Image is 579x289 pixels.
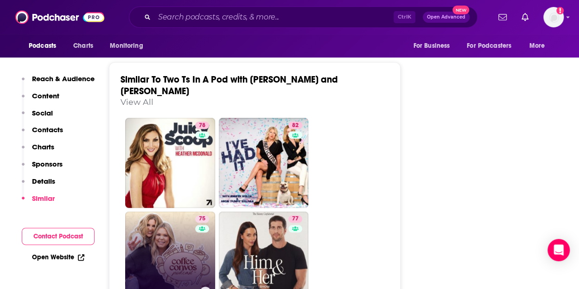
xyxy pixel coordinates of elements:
[22,194,55,211] button: Similar
[22,91,59,109] button: Content
[154,10,394,25] input: Search podcasts, credits, & more...
[67,37,99,55] a: Charts
[22,228,95,245] button: Contact Podcast
[423,12,470,23] button: Open AdvancedNew
[22,142,54,160] button: Charts
[32,91,59,100] p: Content
[32,74,95,83] p: Reach & Audience
[32,109,53,117] p: Social
[22,109,53,126] button: Social
[219,118,309,208] a: 82
[32,160,63,168] p: Sponsors
[73,39,93,52] span: Charts
[199,121,205,130] span: 78
[427,15,465,19] span: Open Advanced
[556,7,564,14] svg: Add a profile image
[125,118,215,208] a: 78
[22,160,63,177] button: Sponsors
[129,6,477,28] div: Search podcasts, credits, & more...
[529,39,545,52] span: More
[32,177,55,186] p: Details
[467,39,511,52] span: For Podcasters
[543,7,564,27] button: Show profile menu
[199,214,205,224] span: 75
[288,215,302,223] a: 77
[452,6,469,14] span: New
[292,121,299,130] span: 82
[195,215,209,223] a: 75
[394,11,415,23] span: Ctrl K
[543,7,564,27] img: User Profile
[32,142,54,151] p: Charts
[195,122,209,129] a: 78
[110,39,143,52] span: Monitoring
[121,97,153,107] a: View All
[32,253,84,261] a: Open Website
[32,125,63,134] p: Contacts
[121,74,338,97] a: Similar To Two Ts In A Pod with [PERSON_NAME] and [PERSON_NAME]
[22,74,95,91] button: Reach & Audience
[543,7,564,27] span: Logged in as kate.duboisARM
[495,9,510,25] a: Show notifications dropdown
[29,39,56,52] span: Podcasts
[22,37,68,55] button: open menu
[547,239,570,261] div: Open Intercom Messenger
[288,122,302,129] a: 82
[407,37,461,55] button: open menu
[22,177,55,194] button: Details
[32,194,55,203] p: Similar
[413,39,450,52] span: For Business
[103,37,155,55] button: open menu
[518,9,532,25] a: Show notifications dropdown
[22,125,63,142] button: Contacts
[523,37,557,55] button: open menu
[461,37,525,55] button: open menu
[15,8,104,26] img: Podchaser - Follow, Share and Rate Podcasts
[292,214,299,224] span: 77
